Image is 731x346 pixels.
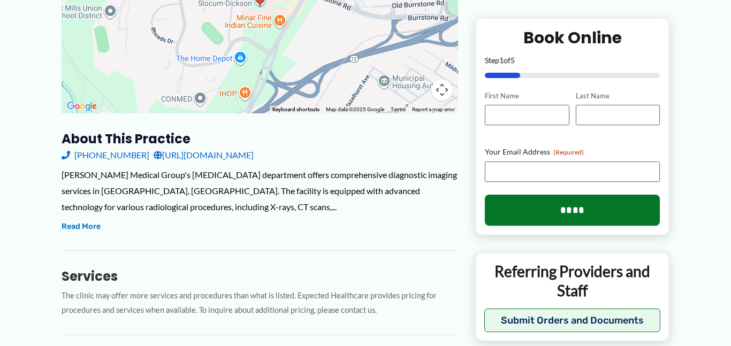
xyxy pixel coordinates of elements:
a: Terms (opens in new tab) [391,106,406,112]
button: Keyboard shortcuts [272,106,319,113]
a: [PHONE_NUMBER] [62,147,149,163]
button: Read More [62,220,101,233]
p: The clinic may offer more services and procedures than what is listed. Expected Healthcare provid... [62,289,458,318]
a: Report a map error [412,106,455,112]
button: Submit Orders and Documents [484,308,660,332]
div: [PERSON_NAME] Medical Group's [MEDICAL_DATA] department offers comprehensive diagnostic imaging s... [62,167,458,214]
h2: Book Online [485,27,660,48]
span: Map data ©2025 Google [326,106,384,112]
h3: Services [62,268,458,285]
h3: About this practice [62,130,458,147]
p: Referring Providers and Staff [484,262,660,301]
a: [URL][DOMAIN_NAME] [154,147,254,163]
label: First Name [485,90,569,101]
label: Your Email Address [485,147,660,157]
label: Last Name [576,90,660,101]
p: Step of [485,56,660,64]
span: 1 [499,55,504,64]
button: Map camera controls [431,79,453,101]
span: 5 [511,55,515,64]
span: (Required) [553,148,584,156]
a: Open this area in Google Maps (opens a new window) [64,99,100,113]
img: Google [64,99,100,113]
